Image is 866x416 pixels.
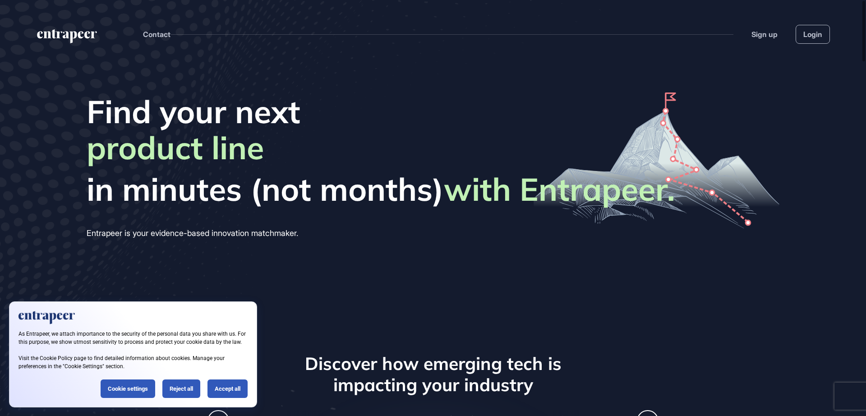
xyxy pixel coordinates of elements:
h3: impacting your industry [207,374,659,396]
a: entrapeer-logo [36,29,98,46]
h3: Discover how emerging tech is [207,353,659,374]
div: Entrapeer is your evidence-based innovation matchmaker. [87,226,675,240]
strong: with Entrapeer. [444,169,675,209]
a: Sign up [751,29,778,40]
a: Login [796,25,830,44]
span: product line [87,129,264,170]
span: in minutes (not months) [87,170,675,208]
span: Find your next [87,92,675,130]
button: Contact [143,28,170,40]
